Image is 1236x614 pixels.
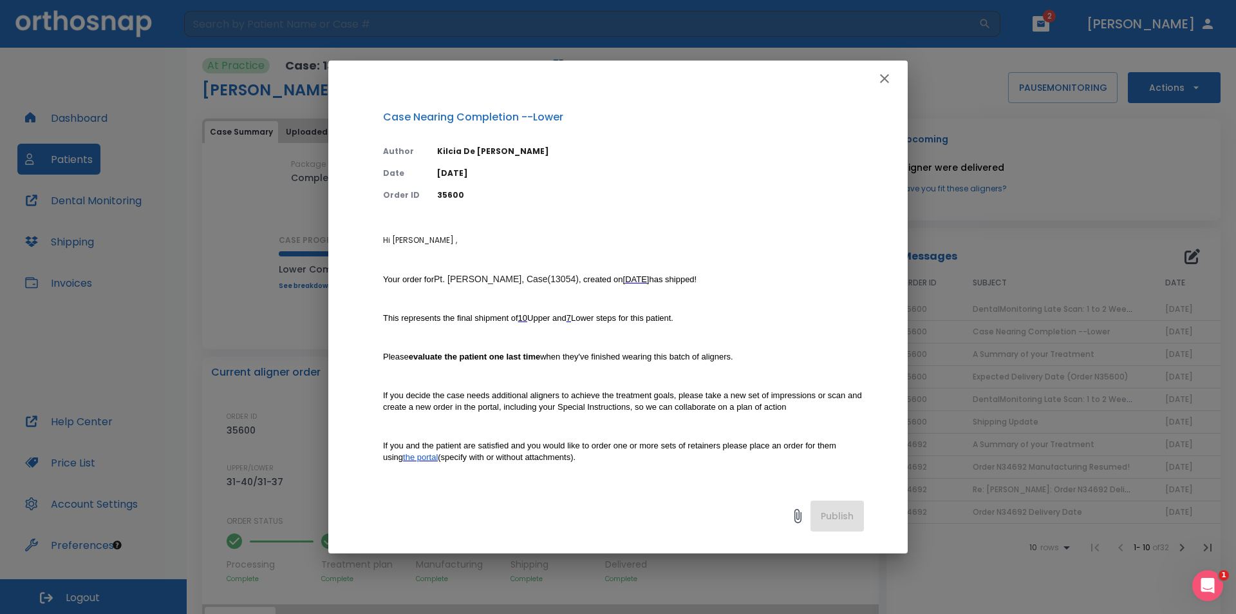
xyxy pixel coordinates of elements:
span: If you decide the case needs additional aligners to achieve the treatment goals, please take a ne... [383,390,864,412]
span: Lower steps for this patient. [571,313,673,323]
p: Hi [PERSON_NAME] , [383,235,864,246]
span: 7 [566,313,571,323]
strong: evaluate the patient one last time [409,352,540,361]
a: the portal [403,452,438,463]
span: Upper and [527,313,566,323]
span: 1 [1219,570,1229,580]
span: Pt. [PERSON_NAME], Case(13054) [434,274,579,284]
a: 7 [566,312,571,323]
a: 10 [518,312,527,323]
p: Author [383,146,422,157]
p: [DATE] [437,168,864,179]
span: [DATE] [623,274,650,284]
span: (specify with or without attachments). [438,452,576,462]
span: Your order for [383,274,434,284]
a: [DATE] [623,274,650,285]
span: 10 [518,313,527,323]
span: Please when they've finished wearing this batch of aligners. [383,352,733,361]
span: If you and the patient are satisfied and you would like to order one or more sets of retainers pl... [383,441,838,462]
span: , created on [579,274,623,284]
p: Case Nearing Completion --Lower [383,110,864,125]
span: has shipped! [649,274,697,284]
p: 35600 [437,189,864,201]
span: the portal [403,452,438,462]
p: Date [383,168,422,179]
p: Order ID [383,189,422,201]
span: This represents the final shipment of [383,313,518,323]
p: Kilcia De [PERSON_NAME] [437,146,864,157]
iframe: Intercom live chat [1192,570,1223,601]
